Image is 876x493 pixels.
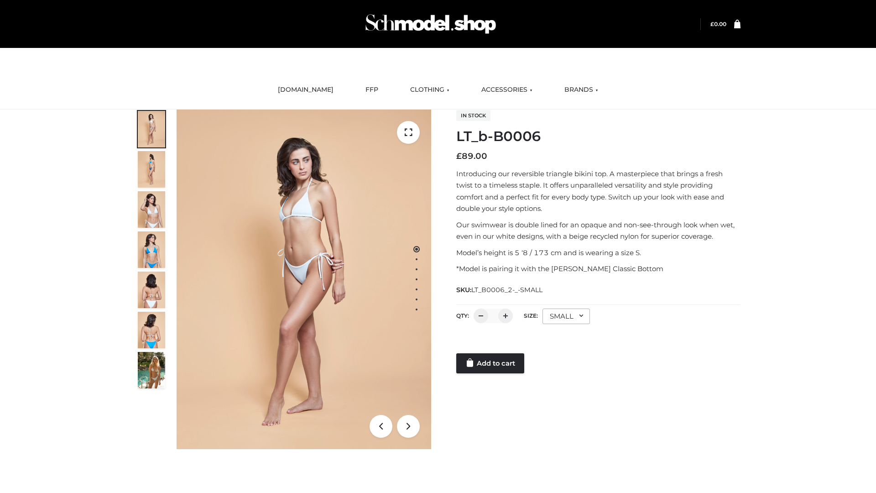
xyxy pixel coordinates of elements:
[710,21,726,27] bdi: 0.00
[474,80,539,100] a: ACCESSORIES
[456,247,740,259] p: Model’s height is 5 ‘8 / 173 cm and is wearing a size S.
[524,312,538,319] label: Size:
[138,312,165,348] img: ArielClassicBikiniTop_CloudNine_AzureSky_OW114ECO_8-scaled.jpg
[138,231,165,268] img: ArielClassicBikiniTop_CloudNine_AzureSky_OW114ECO_4-scaled.jpg
[138,191,165,228] img: ArielClassicBikiniTop_CloudNine_AzureSky_OW114ECO_3-scaled.jpg
[403,80,456,100] a: CLOTHING
[138,111,165,147] img: ArielClassicBikiniTop_CloudNine_AzureSky_OW114ECO_1-scaled.jpg
[456,353,524,373] a: Add to cart
[456,151,487,161] bdi: 89.00
[359,80,385,100] a: FFP
[710,21,714,27] span: £
[456,219,740,242] p: Our swimwear is double lined for an opaque and non-see-through look when wet, even in our white d...
[456,284,543,295] span: SKU:
[456,110,490,121] span: In stock
[456,151,462,161] span: £
[138,151,165,188] img: ArielClassicBikiniTop_CloudNine_AzureSky_OW114ECO_2-scaled.jpg
[138,352,165,388] img: Arieltop_CloudNine_AzureSky2.jpg
[177,110,431,449] img: ArielClassicBikiniTop_CloudNine_AzureSky_OW114ECO_1
[456,168,740,215] p: Introducing our reversible triangle bikini top. A masterpiece that brings a fresh twist to a time...
[558,80,605,100] a: BRANDS
[138,272,165,308] img: ArielClassicBikiniTop_CloudNine_AzureSky_OW114ECO_7-scaled.jpg
[542,309,590,324] div: SMALL
[456,128,740,145] h1: LT_b-B0006
[456,312,469,319] label: QTY:
[271,80,340,100] a: [DOMAIN_NAME]
[710,21,726,27] a: £0.00
[362,6,499,42] img: Schmodel Admin 964
[471,286,542,294] span: LT_B0006_2-_-SMALL
[456,263,740,275] p: *Model is pairing it with the [PERSON_NAME] Classic Bottom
